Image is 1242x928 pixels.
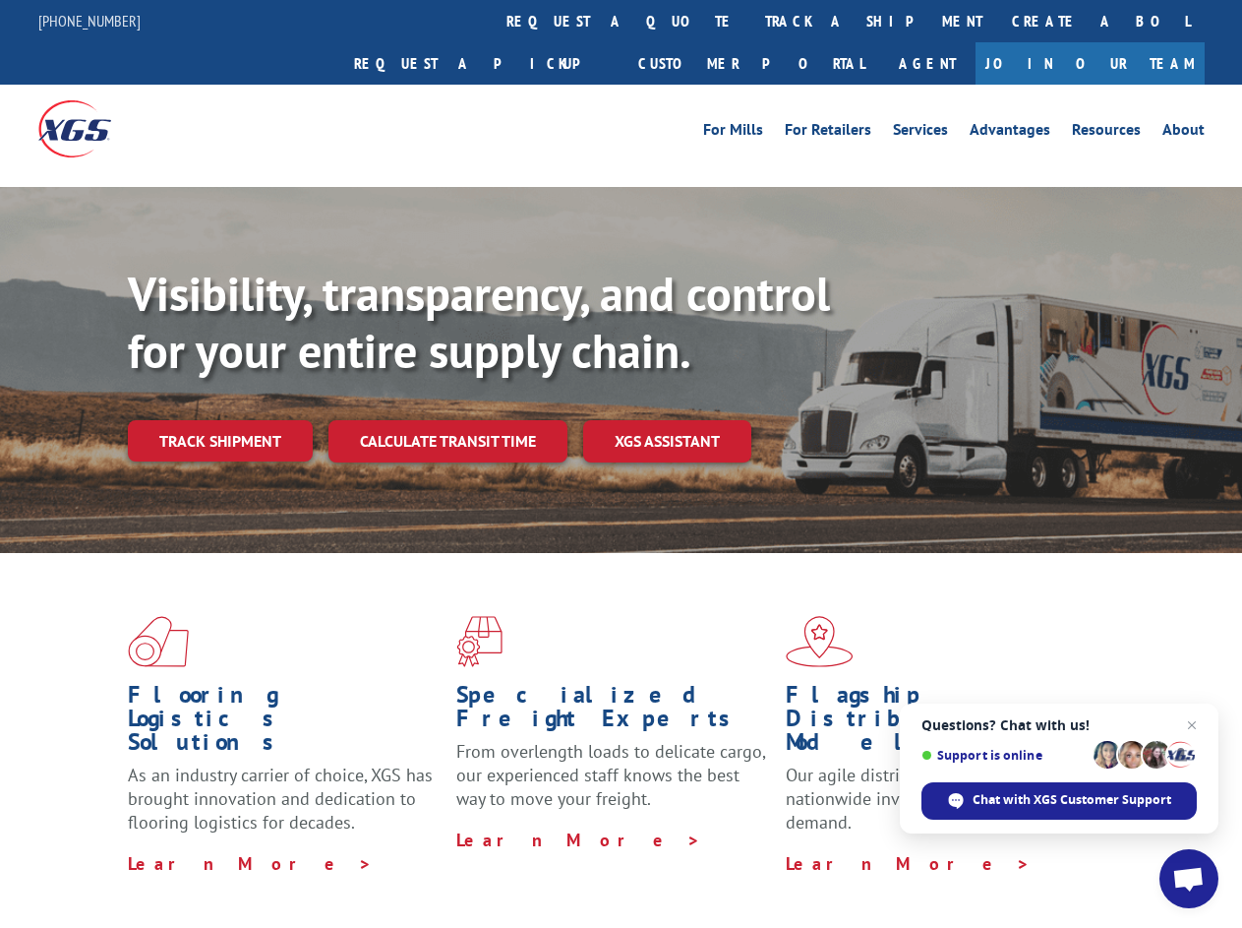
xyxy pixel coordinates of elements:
a: Services [893,122,948,144]
a: For Mills [703,122,763,144]
div: Open chat [1159,849,1218,908]
a: Learn More > [456,829,701,851]
a: Learn More > [786,852,1031,875]
h1: Specialized Freight Experts [456,683,770,740]
h1: Flagship Distribution Model [786,683,1099,764]
a: Agent [879,42,976,85]
a: Resources [1072,122,1141,144]
a: Calculate transit time [328,420,567,463]
h1: Flooring Logistics Solutions [128,683,442,764]
div: Chat with XGS Customer Support [921,782,1197,820]
b: Visibility, transparency, and control for your entire supply chain. [128,263,830,381]
a: For Retailers [785,122,871,144]
span: Our agile distribution network gives you nationwide inventory management on demand. [786,764,1094,834]
a: Customer Portal [623,42,879,85]
a: Track shipment [128,420,313,462]
a: Request a pickup [339,42,623,85]
span: Support is online [921,748,1087,763]
span: As an industry carrier of choice, XGS has brought innovation and dedication to flooring logistics... [128,764,433,834]
a: Advantages [970,122,1050,144]
img: xgs-icon-flagship-distribution-model-red [786,616,854,667]
a: [PHONE_NUMBER] [38,11,141,31]
a: Join Our Team [976,42,1205,85]
span: Close chat [1180,713,1204,737]
a: XGS ASSISTANT [583,420,751,463]
img: xgs-icon-total-supply-chain-intelligence-red [128,616,189,667]
a: About [1162,122,1205,144]
span: Chat with XGS Customer Support [973,791,1171,809]
span: Questions? Chat with us! [921,717,1197,733]
p: From overlength loads to delicate cargo, our experienced staff knows the best way to move your fr... [456,740,770,828]
img: xgs-icon-focused-on-flooring-red [456,616,503,667]
a: Learn More > [128,852,373,875]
